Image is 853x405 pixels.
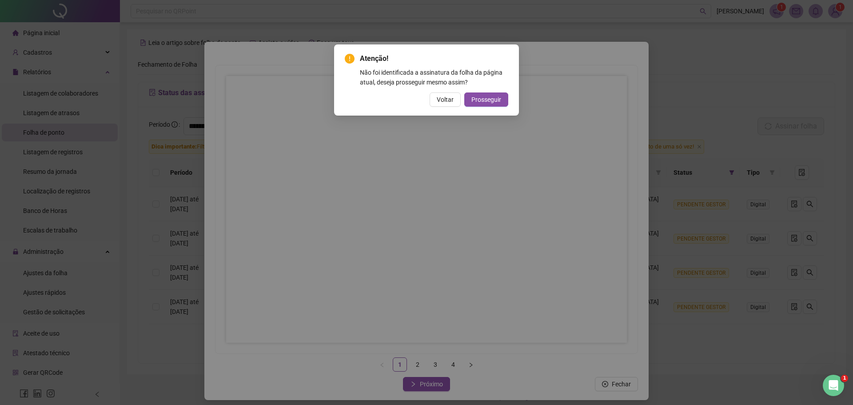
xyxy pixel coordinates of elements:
[430,92,461,107] button: Voltar
[841,375,848,382] span: 1
[360,68,508,87] div: Não foi identificada a assinatura da folha da página atual, deseja prosseguir mesmo assim?
[360,53,508,64] span: Atenção!
[823,375,844,396] iframe: Intercom live chat
[471,95,501,104] span: Prosseguir
[345,54,355,64] span: exclamation-circle
[437,95,454,104] span: Voltar
[464,92,508,107] button: Prosseguir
